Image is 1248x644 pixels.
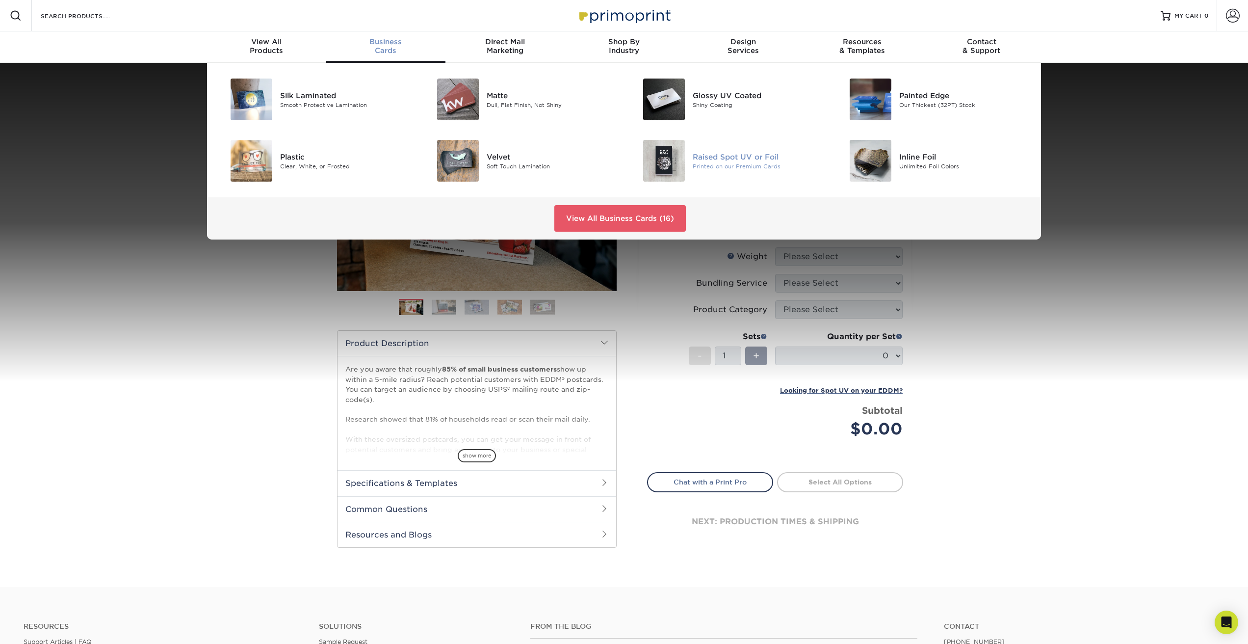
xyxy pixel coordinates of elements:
img: Painted Edge Business Cards [850,79,891,120]
a: Contact [944,622,1224,631]
img: Matte Business Cards [437,79,479,120]
h4: Resources [24,622,304,631]
div: Clear, White, or Frosted [280,162,410,170]
div: Printed on our Premium Cards [693,162,823,170]
span: Contact [922,37,1041,46]
span: Resources [803,37,922,46]
div: & Support [922,37,1041,55]
a: View AllProducts [207,31,326,63]
img: Primoprint [575,5,673,26]
div: Velvet [487,151,617,162]
a: BusinessCards [326,31,445,63]
img: Glossy UV Coated Business Cards [643,79,685,120]
div: next: production times & shipping [647,492,903,551]
div: Marketing [445,37,565,55]
div: Industry [565,37,684,55]
a: Raised Spot UV or Foil Business Cards Raised Spot UV or Foil Printed on our Premium Cards [631,136,823,186]
div: & Templates [803,37,922,55]
div: $0.00 [782,417,903,441]
h4: Solutions [319,622,515,631]
a: Direct MailMarketing [445,31,565,63]
h4: From the Blog [530,622,917,631]
img: Raised Spot UV or Foil Business Cards [643,140,685,182]
img: Inline Foil Business Cards [850,140,891,182]
a: Velvet Business Cards Velvet Soft Touch Lamination [425,136,617,186]
div: Shiny Coating [693,101,823,109]
span: show more [458,449,496,462]
a: Resources& Templates [803,31,922,63]
img: Silk Laminated Business Cards [231,79,272,120]
div: Dull, Flat Finish, Not Shiny [487,101,617,109]
div: Products [207,37,326,55]
div: Our Thickest (32PT) Stock [899,101,1029,109]
input: SEARCH PRODUCTS..... [40,10,135,22]
span: Design [683,37,803,46]
span: MY CART [1174,12,1202,20]
h2: Common Questions [338,496,616,522]
a: Painted Edge Business Cards Painted Edge Our Thickest (32PT) Stock [838,75,1030,124]
strong: Subtotal [862,405,903,416]
a: Plastic Business Cards Plastic Clear, White, or Frosted [219,136,411,186]
div: Plastic [280,151,410,162]
img: Plastic Business Cards [231,140,272,182]
a: Select All Options [777,472,903,492]
div: Painted Edge [899,90,1029,101]
div: Soft Touch Lamination [487,162,617,170]
div: Silk Laminated [280,90,410,101]
h2: Specifications & Templates [338,470,616,496]
a: Contact& Support [922,31,1041,63]
div: Matte [487,90,617,101]
div: Inline Foil [899,151,1029,162]
span: View All [207,37,326,46]
div: Unlimited Foil Colors [899,162,1029,170]
a: Silk Laminated Business Cards Silk Laminated Smooth Protective Lamination [219,75,411,124]
span: Shop By [565,37,684,46]
span: Business [326,37,445,46]
a: View All Business Cards (16) [554,205,686,232]
a: DesignServices [683,31,803,63]
a: Chat with a Print Pro [647,472,773,492]
img: Velvet Business Cards [437,140,479,182]
a: Shop ByIndustry [565,31,684,63]
a: Glossy UV Coated Business Cards Glossy UV Coated Shiny Coating [631,75,823,124]
small: Looking for Spot UV on your EDDM? [780,387,903,394]
a: Inline Foil Business Cards Inline Foil Unlimited Foil Colors [838,136,1030,186]
div: Services [683,37,803,55]
h2: Resources and Blogs [338,522,616,547]
div: Raised Spot UV or Foil [693,151,823,162]
a: Looking for Spot UV on your EDDM? [780,385,903,395]
div: Open Intercom Messenger [1215,611,1238,634]
div: Glossy UV Coated [693,90,823,101]
div: Smooth Protective Lamination [280,101,410,109]
span: Direct Mail [445,37,565,46]
div: Cards [326,37,445,55]
a: Matte Business Cards Matte Dull, Flat Finish, Not Shiny [425,75,617,124]
span: 0 [1204,12,1209,19]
